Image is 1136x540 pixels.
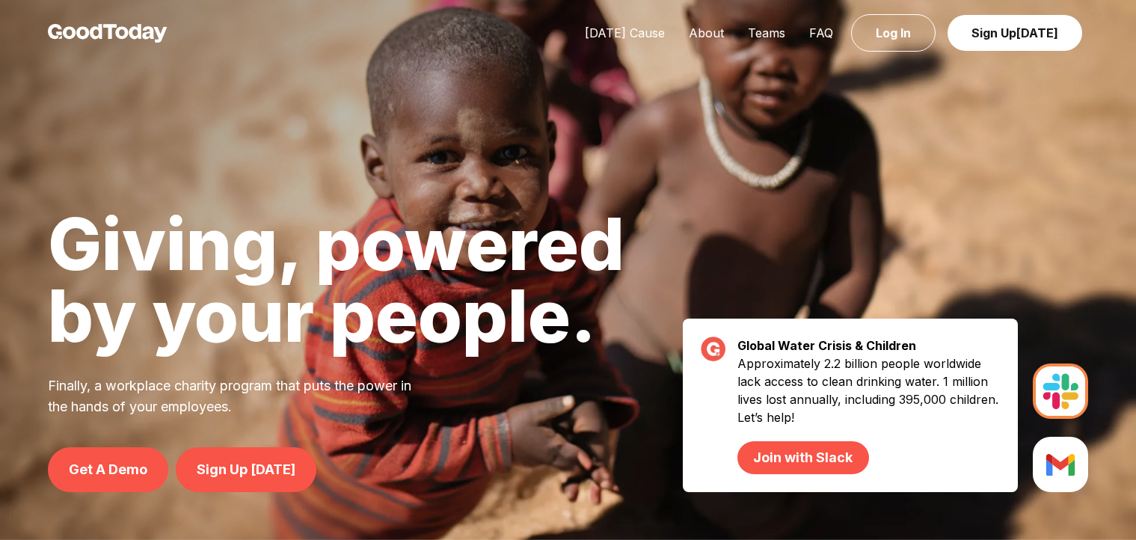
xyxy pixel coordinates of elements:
[737,338,916,353] strong: Global Water Crisis & Children
[573,25,677,40] a: [DATE] Cause
[48,24,168,43] img: GoodToday
[797,25,845,40] a: FAQ
[48,208,624,352] h1: Giving, powered by your people.
[48,375,431,417] p: Finally, a workplace charity program that puts the power in the hands of your employees.
[1016,25,1058,40] span: [DATE]
[48,447,168,492] a: Get A Demo
[1033,363,1088,419] img: Slack
[736,25,797,40] a: Teams
[851,14,936,52] a: Log In
[737,441,868,474] a: Join with Slack
[677,25,736,40] a: About
[948,15,1082,51] a: Sign Up[DATE]
[176,447,316,492] a: Sign Up [DATE]
[737,355,1000,474] p: Approximately 2.2 billion people worldwide lack access to clean drinking water. 1 million lives l...
[1033,437,1088,492] img: Slack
